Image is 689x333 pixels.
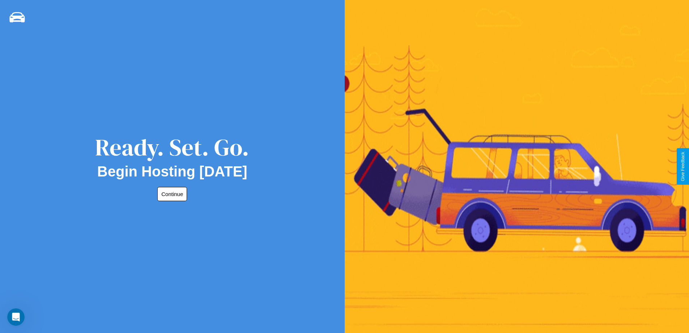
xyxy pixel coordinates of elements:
[95,131,249,163] div: Ready. Set. Go.
[97,163,247,180] h2: Begin Hosting [DATE]
[680,152,685,181] div: Give Feedback
[7,308,25,326] iframe: Intercom live chat
[157,187,187,201] button: Continue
